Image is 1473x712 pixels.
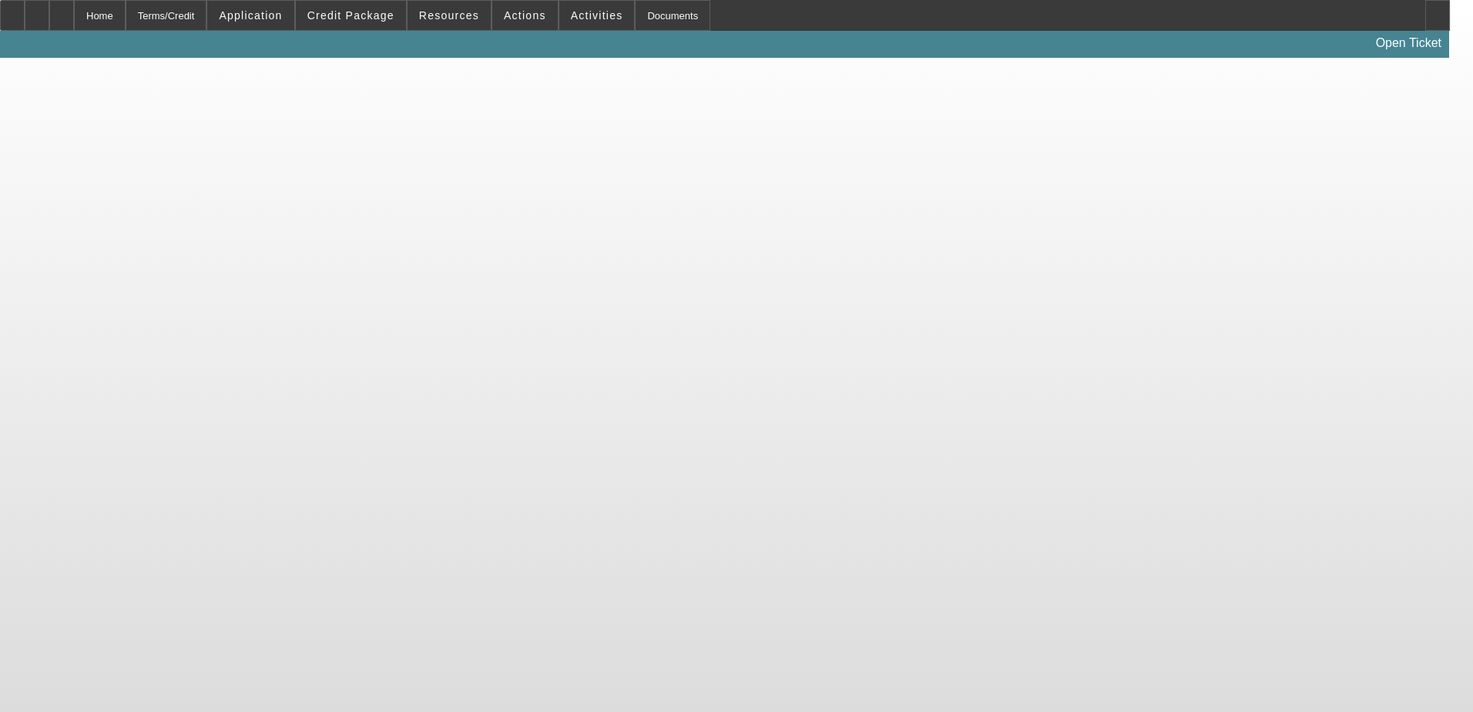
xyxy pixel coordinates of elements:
button: Application [207,1,294,30]
span: Credit Package [307,9,394,22]
span: Application [219,9,282,22]
span: Actions [504,9,546,22]
button: Credit Package [296,1,406,30]
button: Actions [492,1,558,30]
span: Activities [571,9,623,22]
button: Activities [559,1,635,30]
button: Resources [408,1,491,30]
span: Resources [419,9,479,22]
a: Open Ticket [1370,30,1448,56]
